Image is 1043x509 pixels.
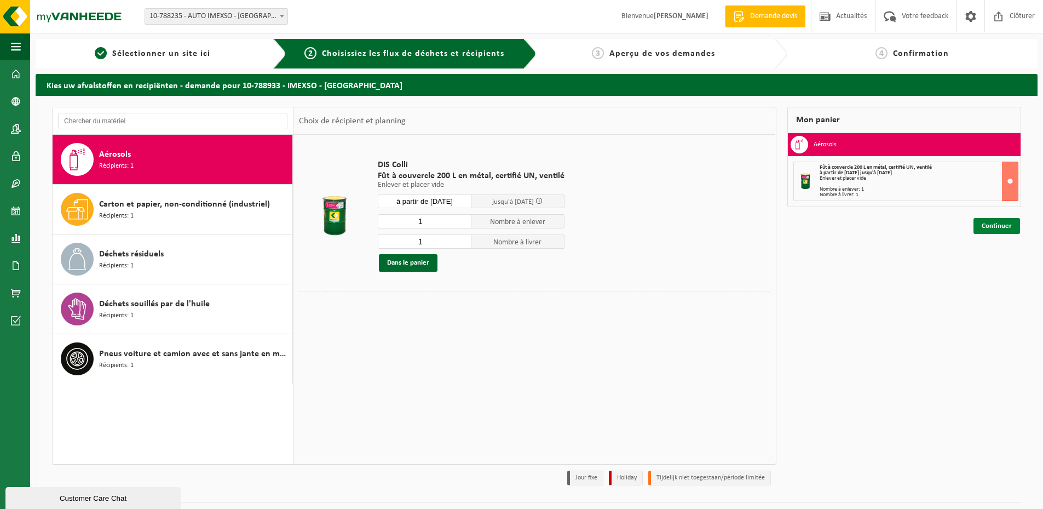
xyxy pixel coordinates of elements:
div: Mon panier [787,107,1022,133]
input: Chercher du matériel [58,113,287,129]
li: Holiday [609,471,643,485]
span: 4 [875,47,888,59]
div: Enlever et placer vide [820,176,1018,181]
button: Carton et papier, non-conditionné (industriel) Récipients: 1 [53,185,293,235]
span: Choisissiez les flux de déchets et récipients [322,49,504,58]
span: Fût à couvercle 200 L en métal, certifié UN, ventilé [378,170,564,181]
span: Carton et papier, non-conditionné (industriel) [99,198,270,211]
div: Nombre à livrer: 1 [820,192,1018,198]
span: Fût à couvercle 200 L en métal, certifié UN, ventilé [820,164,932,170]
span: 10-788235 - AUTO IMEXSO - WATERLOO [145,9,287,24]
span: Déchets résiduels [99,248,164,261]
span: Nombre à enlever [471,214,565,228]
li: Jour fixe [567,471,603,485]
span: 1 [95,47,107,59]
span: Aperçu de vos demandes [609,49,715,58]
strong: à partir de [DATE] jusqu'à [DATE] [820,170,892,176]
span: Confirmation [893,49,949,58]
button: Dans le panier [379,254,437,272]
span: Nombre à livrer [471,235,565,249]
span: Aérosols [99,148,131,161]
h3: Aérosols [814,136,837,153]
span: Demande devis [747,11,800,22]
a: Demande devis [725,5,805,27]
span: jusqu'à [DATE] [492,198,534,205]
h2: Kies uw afvalstoffen en recipiënten - demande pour 10-788933 - IMEXSO - [GEOGRAPHIC_DATA] [36,74,1038,95]
span: 2 [304,47,316,59]
a: 1Sélectionner un site ici [41,47,264,60]
a: Continuer [973,218,1020,234]
span: Récipients: 1 [99,161,134,171]
span: Récipients: 1 [99,311,134,321]
span: Récipients: 1 [99,361,134,371]
input: Sélectionnez date [378,195,471,208]
div: Nombre à enlever: 1 [820,187,1018,192]
span: DIS Colli [378,159,564,170]
p: Enlever et placer vide [378,181,564,189]
button: Pneus voiture et camion avec et sans jante en mélange Récipients: 1 [53,334,293,384]
button: Déchets souillés par de l'huile Récipients: 1 [53,284,293,334]
strong: [PERSON_NAME] [654,12,708,20]
div: Choix de récipient et planning [293,107,411,135]
li: Tijdelijk niet toegestaan/période limitée [648,471,771,485]
button: Déchets résiduels Récipients: 1 [53,235,293,284]
span: Récipients: 1 [99,211,134,221]
span: Sélectionner un site ici [112,49,210,58]
span: Pneus voiture et camion avec et sans jante en mélange [99,347,290,361]
span: Récipients: 1 [99,261,134,271]
span: 10-788235 - AUTO IMEXSO - WATERLOO [145,8,288,25]
span: Déchets souillés par de l'huile [99,298,210,311]
iframe: chat widget [5,485,183,509]
button: Aérosols Récipients: 1 [53,135,293,185]
span: 3 [592,47,604,59]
